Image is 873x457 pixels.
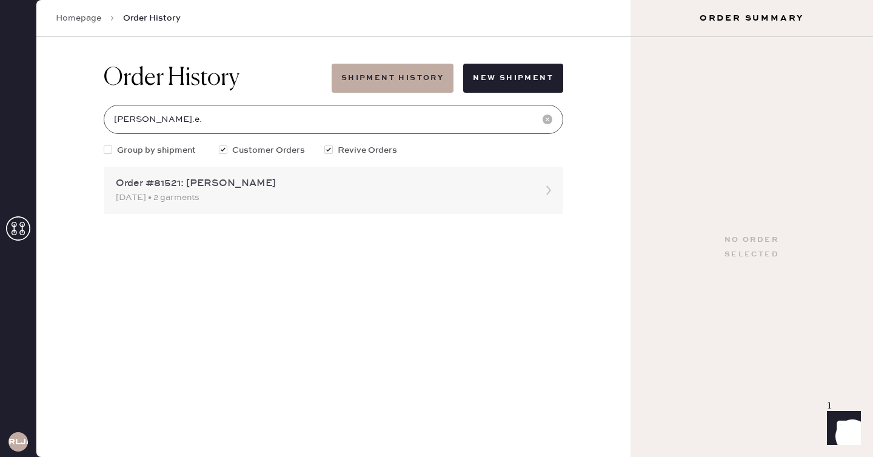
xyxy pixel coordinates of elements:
span: Customer Orders [232,144,305,157]
div: Order #81521: [PERSON_NAME] [116,176,529,191]
h3: Order Summary [630,12,873,24]
span: Revive Orders [338,144,397,157]
div: [DATE] • 2 garments [116,191,529,204]
span: Order History [123,12,181,24]
button: New Shipment [463,64,563,93]
iframe: Front Chat [815,402,868,455]
h3: RLJA [8,438,28,446]
h1: Order History [104,64,239,93]
input: Search by order number, customer name, email or phone number [104,105,563,134]
button: Shipment History [332,64,453,93]
a: Homepage [56,12,101,24]
span: Group by shipment [117,144,196,157]
div: No order selected [724,233,779,262]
